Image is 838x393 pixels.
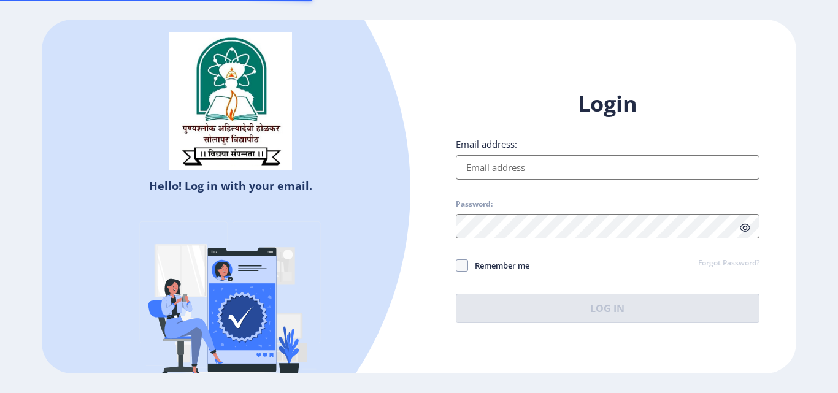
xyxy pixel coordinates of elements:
button: Log In [456,294,759,323]
label: Email address: [456,138,517,150]
span: Remember me [468,258,529,273]
h1: Login [456,89,759,118]
input: Email address [456,155,759,180]
label: Password: [456,199,493,209]
img: sulogo.png [169,32,292,170]
a: Forgot Password? [698,258,759,269]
